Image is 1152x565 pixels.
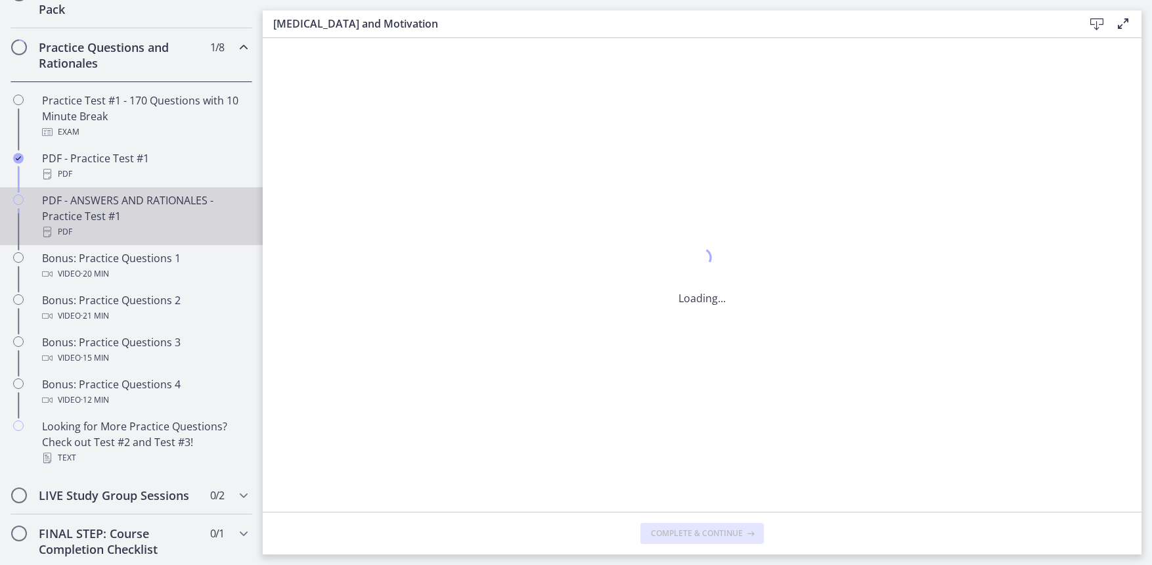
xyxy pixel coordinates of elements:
[39,526,199,557] h2: FINAL STEP: Course Completion Checklist
[42,250,247,282] div: Bonus: Practice Questions 1
[210,526,224,541] span: 0 / 1
[42,334,247,366] div: Bonus: Practice Questions 3
[42,450,247,466] div: Text
[13,153,24,164] i: Completed
[42,308,247,324] div: Video
[42,93,247,140] div: Practice Test #1 - 170 Questions with 10 Minute Break
[42,376,247,408] div: Bonus: Practice Questions 4
[42,292,247,324] div: Bonus: Practice Questions 2
[42,150,247,182] div: PDF - Practice Test #1
[678,290,726,306] p: Loading...
[39,487,199,503] h2: LIVE Study Group Sessions
[42,418,247,466] div: Looking for More Practice Questions? Check out Test #2 and Test #3!
[210,39,224,55] span: 1 / 8
[42,392,247,408] div: Video
[42,166,247,182] div: PDF
[81,266,109,282] span: · 20 min
[42,224,247,240] div: PDF
[42,124,247,140] div: Exam
[640,523,764,544] button: Complete & continue
[678,244,726,275] div: 1
[273,16,1063,32] h3: [MEDICAL_DATA] and Motivation
[651,528,743,539] span: Complete & continue
[42,266,247,282] div: Video
[81,350,109,366] span: · 15 min
[81,392,109,408] span: · 12 min
[81,308,109,324] span: · 21 min
[42,350,247,366] div: Video
[210,487,224,503] span: 0 / 2
[42,192,247,240] div: PDF - ANSWERS AND RATIONALES - Practice Test #1
[39,39,199,71] h2: Practice Questions and Rationales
